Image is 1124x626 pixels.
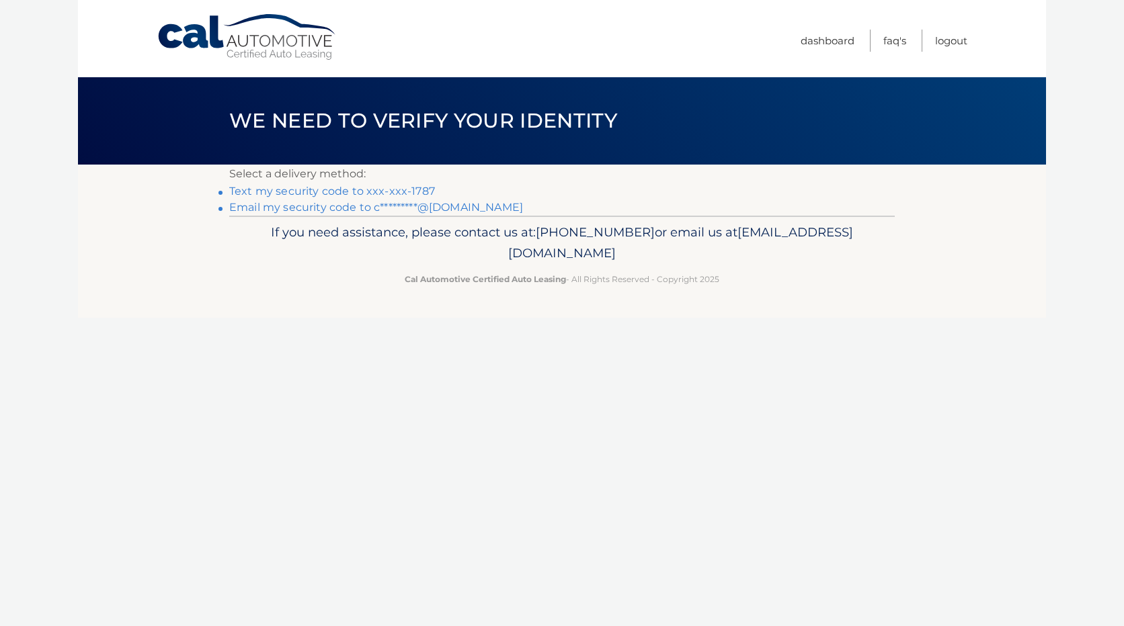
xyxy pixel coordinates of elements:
a: Logout [935,30,967,52]
a: FAQ's [883,30,906,52]
p: If you need assistance, please contact us at: or email us at [238,222,886,265]
a: Dashboard [801,30,854,52]
a: Email my security code to c*********@[DOMAIN_NAME] [229,201,523,214]
span: [PHONE_NUMBER] [536,224,655,240]
p: - All Rights Reserved - Copyright 2025 [238,272,886,286]
strong: Cal Automotive Certified Auto Leasing [405,274,566,284]
p: Select a delivery method: [229,165,895,183]
span: We need to verify your identity [229,108,617,133]
a: Cal Automotive [157,13,338,61]
a: Text my security code to xxx-xxx-1787 [229,185,435,197]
